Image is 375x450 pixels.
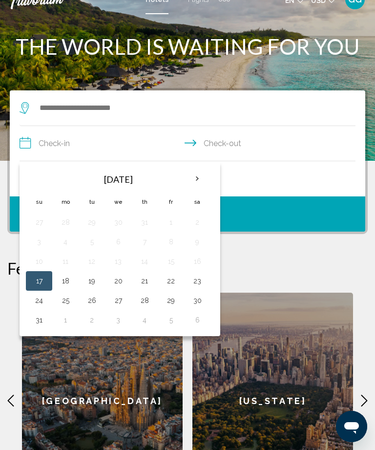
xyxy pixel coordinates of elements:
button: Day 10 [31,255,47,268]
button: Day 7 [137,235,152,249]
button: Day 21 [137,274,152,288]
button: Day 6 [189,313,205,327]
iframe: Button to launch messaging window [336,411,367,442]
h1: THE WORLD IS WAITING FOR YOU [7,34,368,59]
button: Day 31 [137,215,152,229]
button: Check in and out dates [20,126,355,161]
button: Day 27 [110,294,126,307]
div: Search widget [10,90,365,232]
button: Day 12 [84,255,100,268]
button: Day 9 [189,235,205,249]
button: Day 1 [163,215,179,229]
button: Next month [184,168,210,190]
button: Day 16 [189,255,205,268]
button: Day 31 [31,313,47,327]
h2: Featured Destinations [7,258,368,278]
button: Day 4 [137,313,152,327]
button: Day 8 [163,235,179,249]
button: Day 5 [84,235,100,249]
button: Day 29 [163,294,179,307]
button: Search [10,196,365,232]
button: Day 23 [189,274,205,288]
button: Day 19 [84,274,100,288]
button: Day 24 [31,294,47,307]
button: Day 27 [31,215,47,229]
button: Day 3 [31,235,47,249]
button: Day 28 [58,215,73,229]
button: Day 11 [58,255,73,268]
button: Day 3 [110,313,126,327]
button: Day 22 [163,274,179,288]
button: Day 1 [58,313,73,327]
button: Day 15 [163,255,179,268]
button: Day 4 [58,235,73,249]
button: Day 14 [137,255,152,268]
th: [DATE] [52,168,184,191]
button: Day 18 [58,274,73,288]
button: Day 25 [58,294,73,307]
button: Day 2 [189,215,205,229]
button: Day 30 [110,215,126,229]
button: Day 20 [110,274,126,288]
button: Day 17 [31,274,47,288]
button: Day 30 [189,294,205,307]
button: Day 29 [84,215,100,229]
button: Travelers: 2 adults, 0 children [10,161,365,196]
button: Day 28 [137,294,152,307]
button: Day 5 [163,313,179,327]
button: Day 26 [84,294,100,307]
button: Day 2 [84,313,100,327]
button: Day 6 [110,235,126,249]
button: Day 13 [110,255,126,268]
